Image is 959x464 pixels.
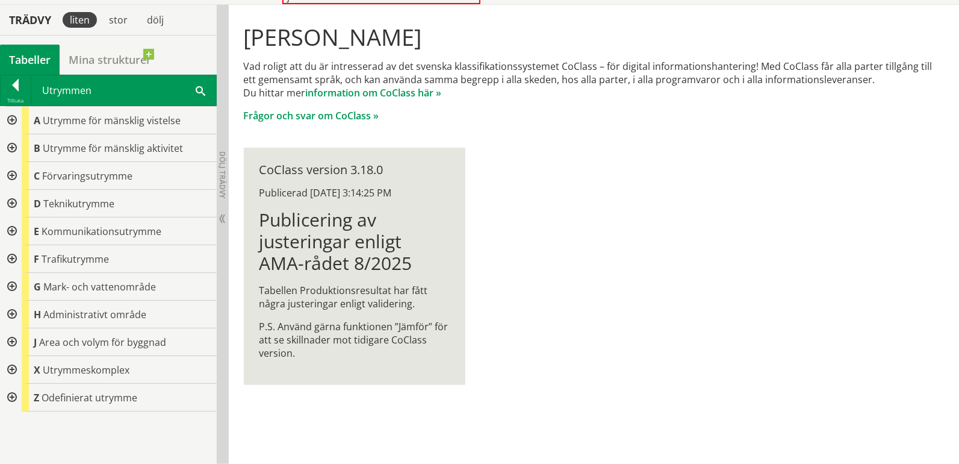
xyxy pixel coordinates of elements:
[43,308,146,321] span: Administrativt område
[34,252,39,266] span: F
[244,24,945,50] h1: [PERSON_NAME]
[34,169,40,183] span: C
[42,169,132,183] span: Förvaringsutrymme
[259,320,450,360] p: P.S. Använd gärna funktionen ”Jämför” för att se skillnader mot tidigare CoClass version.
[60,45,160,75] a: Mina strukturer
[259,284,450,310] p: Tabellen Produktionsresultat har fått några justeringar enligt validering.
[34,142,40,155] span: B
[39,336,166,349] span: Area och volym för byggnad
[244,60,945,99] p: Vad roligt att du är intresserad av det svenska klassifikationssystemet CoClass – för digital inf...
[102,12,135,28] div: stor
[34,197,41,210] span: D
[43,363,129,377] span: Utrymmeskomplex
[259,163,450,177] div: CoClass version 3.18.0
[43,280,156,293] span: Mark- och vattenområde
[34,225,39,238] span: E
[306,86,442,99] a: information om CoClass här »
[42,225,161,238] span: Kommunikationsutrymme
[196,84,205,96] span: Sök i tabellen
[217,151,228,198] span: Dölj trädvy
[140,12,171,28] div: dölj
[2,13,58,27] div: Trädvy
[34,336,37,349] span: J
[34,308,41,321] span: H
[259,186,450,199] div: Publicerad [DATE] 3:14:25 PM
[42,252,109,266] span: Trafikutrymme
[34,280,41,293] span: G
[34,114,40,127] span: A
[42,391,137,404] span: Odefinierat utrymme
[244,109,379,122] a: Frågor och svar om CoClass »
[63,12,97,28] div: liten
[31,75,216,105] div: Utrymmen
[43,114,181,127] span: Utrymme för mänsklig vistelse
[1,96,31,105] div: Tillbaka
[34,363,40,377] span: X
[34,391,39,404] span: Z
[43,197,114,210] span: Teknikutrymme
[43,142,183,155] span: Utrymme för mänsklig aktivitet
[259,209,450,274] h1: Publicering av justeringar enligt AMA-rådet 8/2025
